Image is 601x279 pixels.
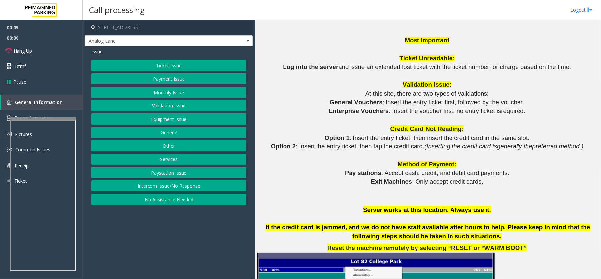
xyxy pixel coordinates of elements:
[7,163,11,168] img: 'icon'
[91,167,246,178] button: Paystation Issue
[7,132,12,136] img: 'icon'
[381,169,509,176] span: : Accept cash, credit, and debit card payments.
[338,63,571,70] span: and issue an extended lost ticket with the ticket number, or charge based on the time.
[283,63,338,70] span: Log into the server
[570,6,593,13] a: Logout
[7,178,11,184] img: 'icon'
[400,55,455,61] span: Ticket Unreadable:
[424,143,497,150] span: (Inserting the credit card is
[14,47,32,54] span: Hang Up
[15,63,26,70] span: Dtmf
[1,95,83,110] a: General Information
[86,2,148,18] h3: Call processing
[398,161,456,168] span: Method of Payment:
[13,78,26,85] span: Pause
[91,194,246,205] button: No Assistance Needed
[85,20,253,35] h4: [STREET_ADDRESS]
[350,134,529,141] span: : Insert the entry ticket, then insert the credit card in the same slot.
[587,6,593,13] img: logout
[363,206,491,213] span: Server works at this location. Always use it.
[371,178,412,185] span: Exit Machines
[91,100,246,111] button: Validation Issue
[329,107,389,114] span: Enterprise Vouchers
[91,154,246,165] button: Services
[497,143,532,150] span: generally the
[91,73,246,85] button: Payment Issue
[7,147,12,152] img: 'icon'
[7,115,11,121] img: 'icon'
[296,143,424,150] span: : Insert the entry ticket, then tap the credit card.
[327,244,527,251] span: Reset the machine remotely by selecting “RESET or “WARM BOOT”
[389,107,501,114] span: : Insert the voucher first; no entry ticket is
[91,113,246,125] button: Equipment Issue
[91,140,246,151] button: Other
[91,180,246,192] button: Intercom Issue/No Response
[330,99,383,106] span: General Vouchers
[390,125,464,132] span: Credit Card Not Reading:
[501,107,524,114] span: required
[91,48,103,55] span: Issue
[532,143,584,150] span: preferred method.)
[91,87,246,98] button: Monthly Issue
[271,143,296,150] span: Option 2
[14,115,51,121] span: Rate Information
[383,99,524,106] span: : Insert the entry ticket first, followed by the voucher.
[403,81,451,88] span: Validation Issue:
[15,99,63,105] span: General Information
[524,107,525,114] span: .
[365,90,489,97] span: At this site, there are two types of validations:
[7,100,12,105] img: 'icon'
[412,178,483,185] span: : Only accept credit cards.
[405,37,450,44] span: Most Important
[91,60,246,71] button: Ticket Issue
[85,36,219,46] span: Analog Lane
[325,134,350,141] span: Option 1
[266,224,590,240] span: If the credit card is jammed, and we do not have staff available after hours to help. Please keep...
[91,127,246,138] button: General
[345,169,381,176] span: Pay stations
